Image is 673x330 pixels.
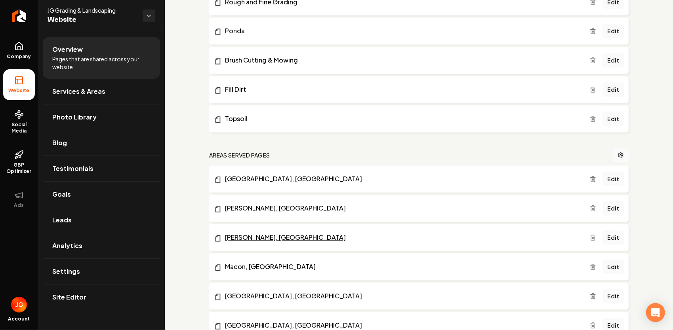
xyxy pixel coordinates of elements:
[214,292,590,301] a: [GEOGRAPHIC_DATA], [GEOGRAPHIC_DATA]
[602,260,624,274] a: Edit
[8,316,30,322] span: Account
[3,162,35,174] span: GBP Optimizer
[52,112,97,122] span: Photo Library
[602,289,624,303] a: Edit
[602,172,624,186] a: Edit
[48,14,136,25] span: Website
[602,83,624,97] a: Edit
[43,233,160,258] a: Analytics
[52,164,93,173] span: Testimonials
[4,53,34,60] span: Company
[602,53,624,68] a: Edit
[48,6,136,14] span: JG Grading & Landscaping
[43,130,160,156] a: Blog
[43,259,160,284] a: Settings
[3,121,35,134] span: Social Media
[43,284,160,310] a: Site Editor
[43,207,160,233] a: Leads
[602,24,624,38] a: Edit
[52,45,83,54] span: Overview
[3,103,35,140] a: Social Media
[43,182,160,207] a: Goals
[52,138,67,148] span: Blog
[52,55,151,71] span: Pages that are shared across your website.
[646,303,665,322] div: Open Intercom Messenger
[214,204,590,213] a: [PERSON_NAME], [GEOGRAPHIC_DATA]
[602,231,624,245] a: Edit
[12,9,27,22] img: Rebolt Logo
[52,292,86,302] span: Site Editor
[209,152,270,159] h2: Areas Served Pages
[3,144,35,181] a: GBP Optimizer
[602,201,624,216] a: Edit
[214,114,590,124] a: Topsoil
[3,35,35,66] a: Company
[214,174,590,184] a: [GEOGRAPHIC_DATA], [GEOGRAPHIC_DATA]
[11,297,27,313] img: John Glover
[43,79,160,104] a: Services & Areas
[11,202,27,209] span: Ads
[43,104,160,130] a: Photo Library
[214,233,590,243] a: [PERSON_NAME], [GEOGRAPHIC_DATA]
[602,112,624,126] a: Edit
[52,190,71,199] span: Goals
[52,87,105,96] span: Services & Areas
[6,87,33,94] span: Website
[52,215,72,225] span: Leads
[11,297,27,313] button: Open user button
[214,27,590,36] a: Ponds
[214,85,590,95] a: Fill Dirt
[3,184,35,215] button: Ads
[214,56,590,65] a: Brush Cutting & Mowing
[52,267,80,276] span: Settings
[43,156,160,181] a: Testimonials
[52,241,82,250] span: Analytics
[214,262,590,272] a: Macon, [GEOGRAPHIC_DATA]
